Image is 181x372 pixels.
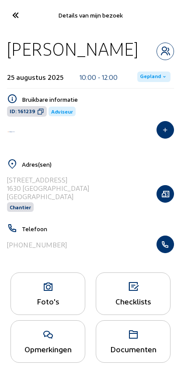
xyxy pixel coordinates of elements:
img: Energy Protect Ramen & Deuren [7,131,16,133]
span: ID: 161239 [10,108,35,115]
h5: Adres(sen) [22,161,174,168]
div: [GEOGRAPHIC_DATA] [7,192,89,200]
div: Opmerkingen [11,344,85,354]
div: 10:00 - 12:00 [80,73,118,81]
span: Adviseur [51,108,73,114]
span: Chantier [10,204,31,210]
div: Details van mijn bezoek [30,11,151,19]
div: [STREET_ADDRESS] [7,175,89,184]
div: Documenten [96,344,170,354]
div: 25 augustus 2025 [7,73,63,81]
span: Gepland [140,73,161,80]
h5: Bruikbare informatie [22,96,174,103]
div: Checklists [96,297,170,306]
div: [PERSON_NAME] [7,38,138,60]
h5: Telefoon [22,225,174,232]
div: [PHONE_NUMBER] [7,240,67,249]
div: 1630 [GEOGRAPHIC_DATA] [7,184,89,192]
div: Foto's [11,297,85,306]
